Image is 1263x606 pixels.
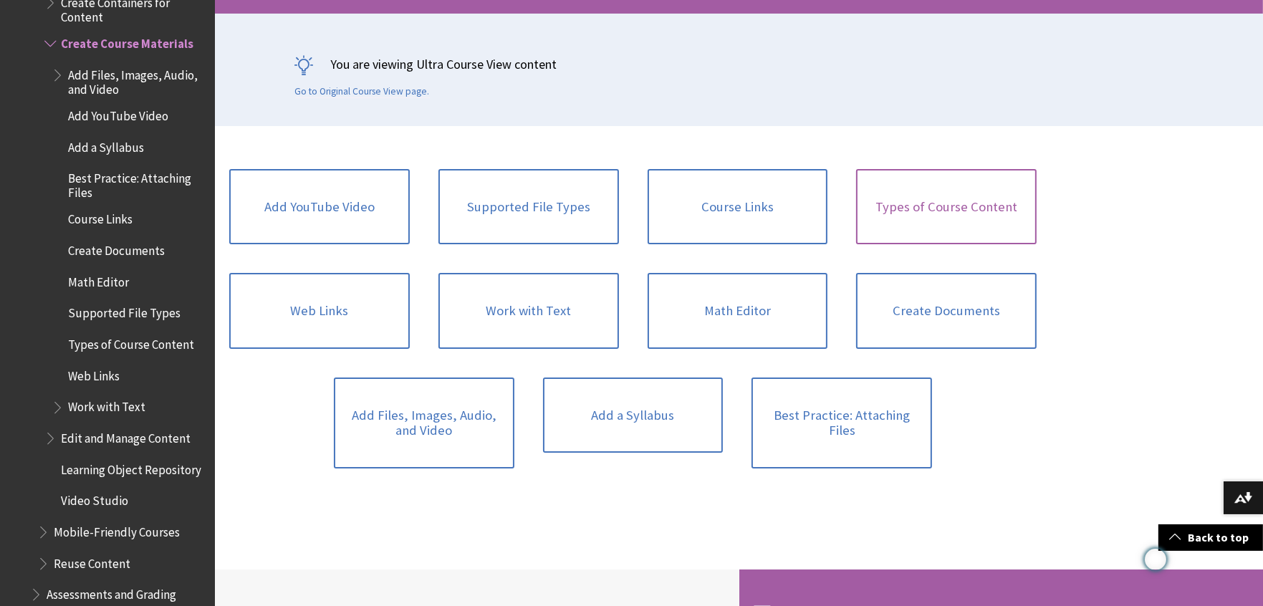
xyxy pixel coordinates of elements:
span: Add a Syllabus [68,135,144,155]
span: Course Links [68,208,133,227]
a: Web Links [229,273,410,349]
a: Create Documents [856,273,1037,349]
span: Video Studio [61,489,128,509]
a: Add a Syllabus [543,377,724,453]
span: Types of Course Content [68,332,194,352]
span: Best Practice: Attaching Files [68,166,205,200]
span: Web Links [68,364,120,383]
a: Add YouTube Video [229,169,410,245]
span: Learning Object Repository [61,458,201,477]
span: Add YouTube Video [68,104,168,123]
a: Math Editor [648,273,828,349]
a: Best Practice: Attaching Files [751,377,932,468]
span: Edit and Manage Content [61,426,191,446]
span: Supported File Types [68,302,181,321]
span: Math Editor [68,270,129,289]
a: Back to top [1158,524,1263,551]
span: Create Documents [68,239,165,258]
a: Types of Course Content [856,169,1037,245]
span: Mobile-Friendly Courses [54,520,180,539]
span: Reuse Content [54,552,130,571]
a: Course Links [648,169,828,245]
a: Go to Original Course View page. [295,85,430,98]
span: Add Files, Images, Audio, and Video [68,63,205,97]
a: Add Files, Images, Audio, and Video [334,377,514,468]
p: You are viewing Ultra Course View content [295,55,1183,73]
a: Work with Text [438,273,619,349]
span: Create Course Materials [61,32,193,51]
a: Supported File Types [438,169,619,245]
span: Assessments and Grading [47,582,176,602]
span: Work with Text [68,395,145,415]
